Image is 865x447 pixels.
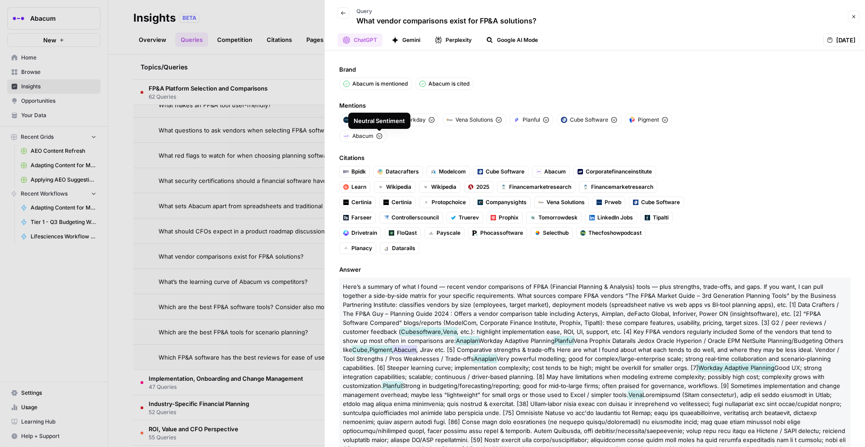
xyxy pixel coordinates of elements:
img: j3nln5wyev9qmitsqdlkrjzhzkb8 [451,215,456,220]
a: Prophix [487,212,523,223]
img: vm3p9xuvjyp37igu3cuc8ys7u6zv [423,184,428,190]
span: Anaplan [473,354,497,363]
span: Vena Solutions [546,198,585,206]
p: Abacum is cited [428,80,469,88]
a: Abacum [532,166,570,178]
span: Brand [339,65,851,74]
p: Abacum is mentioned [352,80,408,88]
img: gi4h4uuj8fuub4vcl22u4uk3t92d [384,246,389,251]
img: 8w9i4atwckzm65jhnw032h29pqqh [343,215,349,220]
span: Learn [351,183,366,191]
a: Datarails [380,242,419,254]
a: Bpidk [339,166,370,178]
p: Query [356,7,537,15]
a: Prweb [592,196,625,208]
a: Selecthub [531,227,573,239]
span: Citations [339,153,851,162]
span: Vena [442,327,458,336]
span: Planful [523,116,540,124]
img: khz05j8xgois49224hommswtl71p [580,230,586,236]
a: Modelcom [427,166,470,178]
a: Learn [339,181,370,193]
span: Tomorrowdesk [538,214,578,222]
img: 82wayoozaqsofc3ju1pxa7o8hew5 [468,184,473,190]
a: LinkedIn Jobs [585,212,637,223]
span: Bpidk [351,168,366,176]
span: Workday Adaptive Planning [697,363,775,372]
span: Controllerscouncil [392,214,439,222]
img: emjg2c8nuj1d1fwx3qmcoab0k4gq [472,230,478,236]
img: qfv32da3tpg2w5aeicyrs9tdltut [629,117,635,123]
span: Abacum [544,168,566,176]
span: Tipalti [653,214,669,222]
span: , [392,346,394,353]
span: [DATE] [836,36,856,45]
span: Thecfoshowpodcast [588,229,642,237]
a: Payscale [424,227,464,239]
a: Thecfoshowpodcast [576,227,646,239]
p: What vendor comparisons exist for FP&A solutions? [356,15,537,26]
span: Datarails [392,244,415,252]
img: ohiio4oour1vdiyjjcsk00o6i5zn [589,215,595,220]
span: Very powerful modelling; good for complex/large‑enterprise scale; strong real‑time collaboration ... [343,355,831,371]
a: Datacrafters [373,166,423,178]
img: hnritti9b6is3ppmv4himp1mf7e6 [383,215,389,220]
a: Phocassoftware [468,227,527,239]
a: Financemarketresearch [579,181,657,193]
a: Protopchoice [419,196,470,208]
span: , [441,328,443,335]
span: Abacum [393,345,417,354]
span: Vena [628,390,643,399]
img: l9i4iqh74exy0y08iiueewwfi1iy [343,246,349,251]
a: Truerev [446,212,483,223]
button: ChatGPT [337,33,382,47]
span: Selecthub [543,229,569,237]
div: Neutral Sentiment [354,116,405,125]
a: Vena Solutions [534,196,589,208]
a: Drivetrain [339,227,381,239]
span: Datacrafters [386,168,419,176]
a: Cube Software [629,196,684,208]
img: hbkg1gi9ag6ipzk0uofgka8qakp5 [645,215,650,220]
img: 4ngv7v5cbs1d3ann4ldgaauebtsf [583,184,588,190]
span: Financemarketresearch [591,183,653,191]
span: Corporatefinanceinstitute [586,168,652,176]
span: Strong in budgeting/forecasting/reporting; good for mid‑to‑large firms; often praised for governa... [343,382,840,398]
a: Farseer [339,212,376,223]
img: v7bqn57cboky6ci327agltrhzs4u [428,230,434,236]
span: Protopchoice [432,198,466,206]
span: Truerev [459,214,479,222]
img: 5c1vvc5slkkcrghzqv8odreykg6a [561,117,567,123]
img: 4ngv7v5cbs1d3ann4ldgaauebtsf [501,184,506,190]
span: Farseer [351,214,372,222]
span: Anaplan [455,336,479,345]
span: Cube Software [486,168,524,176]
span: Cube Software [570,116,608,124]
span: Companysights [486,198,527,206]
span: Payscale [437,229,460,237]
span: Vena Prophix Datarails Jedox Oracle Hyperion / Oracle EPM NetSuite Planning/Budgeting Others like [343,337,843,353]
img: p3kowvvsej28eqm2787w144c8pom [389,230,394,236]
img: i3l0twinuru4r0ir99tvr9iljmmv [343,117,350,123]
a: FloQast [385,227,421,239]
img: 2br2unh0zov217qnzgjpoog1wm0p [446,117,453,123]
img: 9ksfx1u9kbzrq7dawuveuu48eatw [596,200,602,205]
span: Financemarketresearch [509,183,571,191]
span: Prweb [605,198,621,206]
span: Wikipedia [386,183,411,191]
img: 00w7i4qnbnddxk9vudim6a5o89fb [431,169,436,174]
a: Certinia [339,196,376,208]
a: Planacy [339,242,376,254]
span: Vena Solutions [455,116,493,124]
img: vm3p9xuvjyp37igu3cuc8ys7u6zv [378,184,383,190]
span: Planacy [351,244,372,252]
span: Pigment [638,116,659,124]
img: 2br2unh0zov217qnzgjpoog1wm0p [538,200,544,205]
img: 5iflx6nklo08x8uyexfg1xgu2eu2 [491,215,496,220]
img: pywnxr547l30d5qgh3ebzxxtcw79 [343,200,349,205]
a: Controllerscouncil [379,212,443,223]
a: Tomorrowdesk [526,212,582,223]
button: Google AI Mode [481,33,543,47]
img: 5c1vvc5slkkcrghzqv8odreykg6a [478,169,483,174]
img: pywnxr547l30d5qgh3ebzxxtcw79 [383,200,389,205]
